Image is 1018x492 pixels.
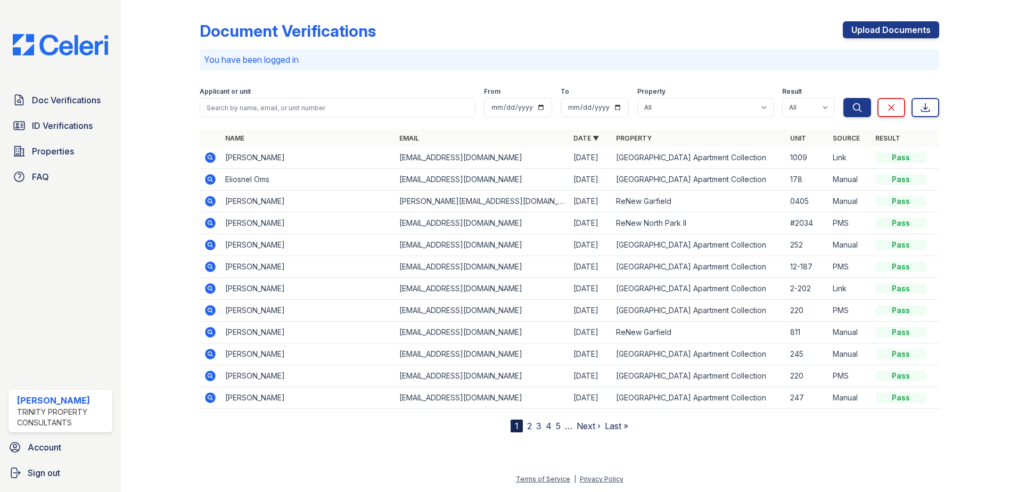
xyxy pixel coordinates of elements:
[786,147,828,169] td: 1009
[395,147,569,169] td: [EMAIL_ADDRESS][DOMAIN_NAME]
[399,134,419,142] a: Email
[782,87,802,96] label: Result
[786,256,828,278] td: 12-187
[200,87,251,96] label: Applicant or unit
[605,421,628,431] a: Last »
[395,278,569,300] td: [EMAIL_ADDRESS][DOMAIN_NAME]
[612,147,786,169] td: [GEOGRAPHIC_DATA] Apartment Collection
[395,234,569,256] td: [EMAIL_ADDRESS][DOMAIN_NAME]
[546,421,552,431] a: 4
[569,365,612,387] td: [DATE]
[875,152,926,163] div: Pass
[828,278,871,300] td: Link
[395,191,569,212] td: [PERSON_NAME][EMAIL_ADDRESS][DOMAIN_NAME]
[875,174,926,185] div: Pass
[833,134,860,142] a: Source
[569,234,612,256] td: [DATE]
[569,300,612,322] td: [DATE]
[828,343,871,365] td: Manual
[28,441,61,454] span: Account
[556,421,561,431] a: 5
[875,261,926,272] div: Pass
[875,349,926,359] div: Pass
[786,191,828,212] td: 0405
[786,322,828,343] td: 811
[612,300,786,322] td: [GEOGRAPHIC_DATA] Apartment Collection
[9,166,112,187] a: FAQ
[577,421,601,431] a: Next ›
[786,278,828,300] td: 2-202
[4,437,117,458] a: Account
[200,98,475,117] input: Search by name, email, or unit number
[573,134,599,142] a: Date ▼
[828,169,871,191] td: Manual
[569,278,612,300] td: [DATE]
[32,119,93,132] span: ID Verifications
[580,475,623,483] a: Privacy Policy
[569,256,612,278] td: [DATE]
[9,89,112,111] a: Doc Verifications
[17,394,108,407] div: [PERSON_NAME]
[612,169,786,191] td: [GEOGRAPHIC_DATA] Apartment Collection
[612,343,786,365] td: [GEOGRAPHIC_DATA] Apartment Collection
[395,322,569,343] td: [EMAIL_ADDRESS][DOMAIN_NAME]
[536,421,541,431] a: 3
[875,283,926,294] div: Pass
[221,169,395,191] td: Eliosnel Oms
[32,145,74,158] span: Properties
[569,169,612,191] td: [DATE]
[612,212,786,234] td: ReNew North Park II
[200,21,376,40] div: Document Verifications
[637,87,666,96] label: Property
[221,234,395,256] td: [PERSON_NAME]
[565,420,572,432] span: …
[828,212,871,234] td: PMS
[828,365,871,387] td: PMS
[17,407,108,428] div: Trinity Property Consultants
[395,365,569,387] td: [EMAIL_ADDRESS][DOMAIN_NAME]
[786,169,828,191] td: 178
[32,170,49,183] span: FAQ
[28,466,60,479] span: Sign out
[875,305,926,316] div: Pass
[875,240,926,250] div: Pass
[786,234,828,256] td: 252
[612,322,786,343] td: ReNew Garfield
[786,300,828,322] td: 220
[828,191,871,212] td: Manual
[828,300,871,322] td: PMS
[574,475,576,483] div: |
[221,300,395,322] td: [PERSON_NAME]
[612,387,786,409] td: [GEOGRAPHIC_DATA] Apartment Collection
[395,300,569,322] td: [EMAIL_ADDRESS][DOMAIN_NAME]
[4,462,117,483] a: Sign out
[828,322,871,343] td: Manual
[612,191,786,212] td: ReNew Garfield
[569,343,612,365] td: [DATE]
[828,234,871,256] td: Manual
[828,256,871,278] td: PMS
[786,343,828,365] td: 245
[221,212,395,234] td: [PERSON_NAME]
[875,134,900,142] a: Result
[221,256,395,278] td: [PERSON_NAME]
[221,322,395,343] td: [PERSON_NAME]
[875,218,926,228] div: Pass
[395,212,569,234] td: [EMAIL_ADDRESS][DOMAIN_NAME]
[9,141,112,162] a: Properties
[395,387,569,409] td: [EMAIL_ADDRESS][DOMAIN_NAME]
[875,371,926,381] div: Pass
[484,87,500,96] label: From
[612,256,786,278] td: [GEOGRAPHIC_DATA] Apartment Collection
[32,94,101,106] span: Doc Verifications
[569,191,612,212] td: [DATE]
[221,147,395,169] td: [PERSON_NAME]
[569,212,612,234] td: [DATE]
[4,34,117,55] img: CE_Logo_Blue-a8612792a0a2168367f1c8372b55b34899dd931a85d93a1a3d3e32e68fde9ad4.png
[828,387,871,409] td: Manual
[395,256,569,278] td: [EMAIL_ADDRESS][DOMAIN_NAME]
[221,387,395,409] td: [PERSON_NAME]
[612,278,786,300] td: [GEOGRAPHIC_DATA] Apartment Collection
[221,343,395,365] td: [PERSON_NAME]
